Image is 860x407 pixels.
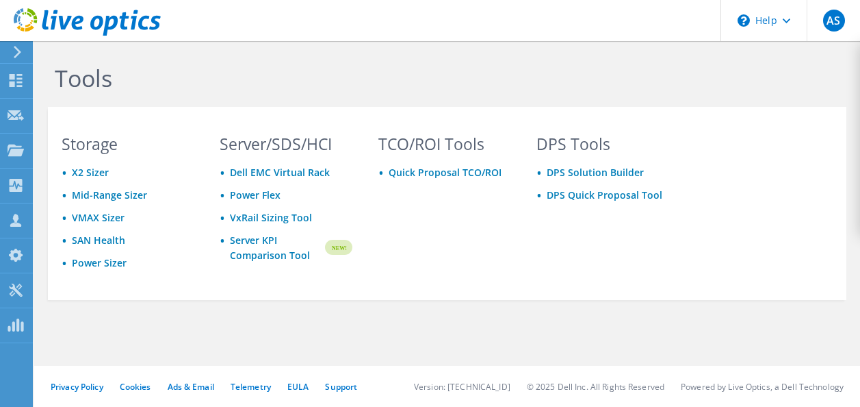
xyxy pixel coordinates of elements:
[72,211,125,224] a: VMAX Sizer
[378,136,510,151] h3: TCO/ROI Tools
[72,188,147,201] a: Mid-Range Sizer
[231,381,271,393] a: Telemetry
[72,256,127,269] a: Power Sizer
[230,233,322,263] a: Server KPI Comparison Tool
[55,64,833,92] h1: Tools
[51,381,103,393] a: Privacy Policy
[220,136,352,151] h3: Server/SDS/HCI
[414,381,510,393] li: Version: [TECHNICAL_ID]
[823,10,845,32] span: AS
[168,381,214,393] a: Ads & Email
[681,381,844,393] li: Powered by Live Optics, a Dell Technology
[547,188,662,201] a: DPS Quick Proposal Tool
[536,136,668,151] h3: DPS Tools
[547,166,644,179] a: DPS Solution Builder
[287,381,309,393] a: EULA
[230,166,330,179] a: Dell EMC Virtual Rack
[527,381,664,393] li: © 2025 Dell Inc. All Rights Reserved
[72,234,125,247] a: SAN Health
[62,136,194,151] h3: Storage
[230,211,312,224] a: VxRail Sizing Tool
[738,14,750,27] svg: \n
[323,232,352,264] img: new-badge.svg
[230,188,281,201] a: Power Flex
[325,381,357,393] a: Support
[72,166,109,179] a: X2 Sizer
[120,381,151,393] a: Cookies
[389,166,501,179] a: Quick Proposal TCO/ROI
